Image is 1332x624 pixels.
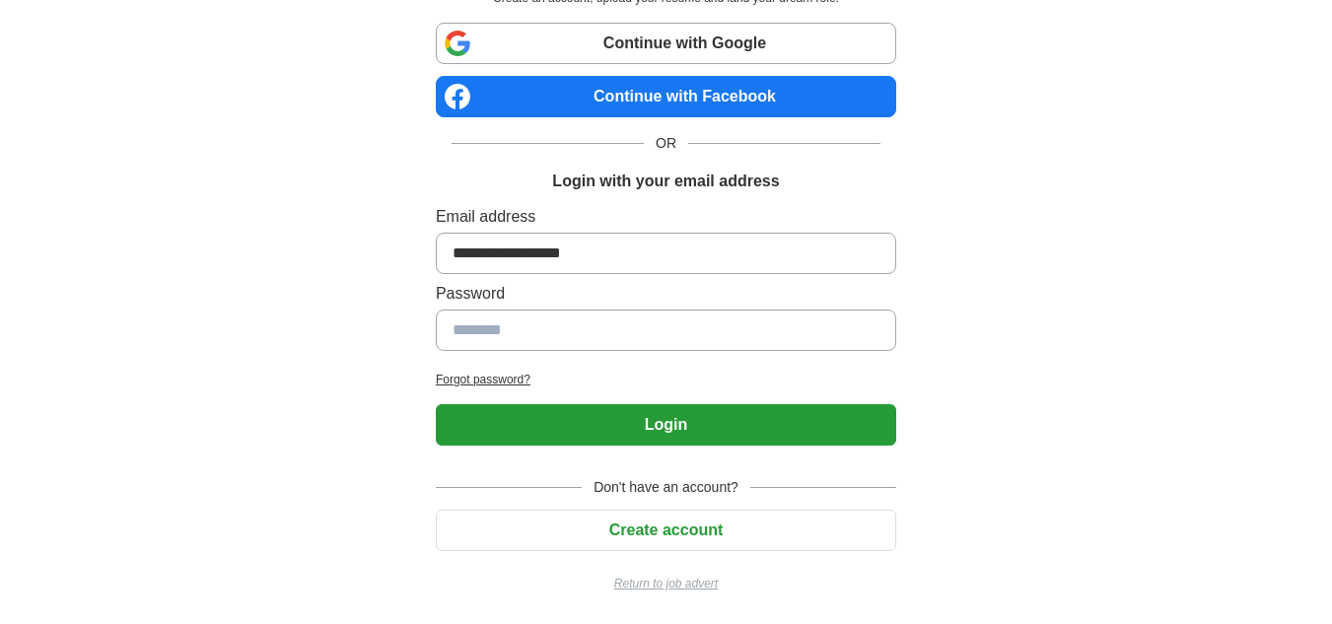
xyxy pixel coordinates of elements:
a: Continue with Facebook [436,76,896,117]
button: Create account [436,510,896,551]
a: Forgot password? [436,371,896,388]
a: Return to job advert [436,575,896,592]
span: OR [644,133,688,154]
label: Password [436,282,896,306]
h1: Login with your email address [552,170,779,193]
span: Don't have an account? [582,477,750,498]
button: Login [436,404,896,446]
a: Create account [436,521,896,538]
label: Email address [436,205,896,229]
a: Continue with Google [436,23,896,64]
